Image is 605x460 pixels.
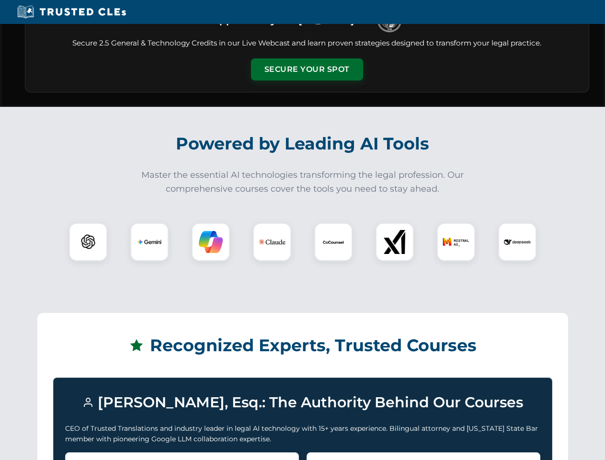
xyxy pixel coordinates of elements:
[259,229,285,255] img: Claude Logo
[376,223,414,261] div: xAI
[14,5,129,19] img: Trusted CLEs
[504,229,531,255] img: DeepSeek Logo
[192,223,230,261] div: Copilot
[199,230,223,254] img: Copilot Logo
[251,58,363,80] button: Secure Your Spot
[37,38,577,49] p: Secure 2.5 General & Technology Credits in our Live Webcast and learn proven strategies designed ...
[37,127,568,161] h2: Powered by Leading AI Tools
[437,223,475,261] div: Mistral AI
[253,223,291,261] div: Claude
[314,223,353,261] div: CoCounsel
[137,230,161,254] img: Gemini Logo
[65,423,540,445] p: CEO of Trusted Translations and industry leader in legal AI technology with 15+ years experience....
[443,229,469,255] img: Mistral AI Logo
[53,329,552,362] h2: Recognized Experts, Trusted Courses
[65,390,540,415] h3: [PERSON_NAME], Esq.: The Authority Behind Our Courses
[69,223,107,261] div: ChatGPT
[383,230,407,254] img: xAI Logo
[130,223,169,261] div: Gemini
[74,228,102,256] img: ChatGPT Logo
[321,230,345,254] img: CoCounsel Logo
[498,223,537,261] div: DeepSeek
[135,168,470,196] p: Master the essential AI technologies transforming the legal profession. Our comprehensive courses...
